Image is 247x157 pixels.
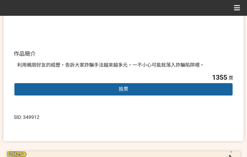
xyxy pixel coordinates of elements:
span: SID: 349912 [14,114,39,120]
span: 1355 [212,73,227,81]
span: 投票 [119,86,128,92]
iframe: IFrame Embed [173,114,208,121]
div: 利用親朋好友的經歷，告訴大家詐騙手法越來越多元，一不小心可能就落入詐騙陷阱裡。 [17,61,230,69]
span: 票 [228,75,233,81]
span: 作品簡介 [14,51,36,57]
